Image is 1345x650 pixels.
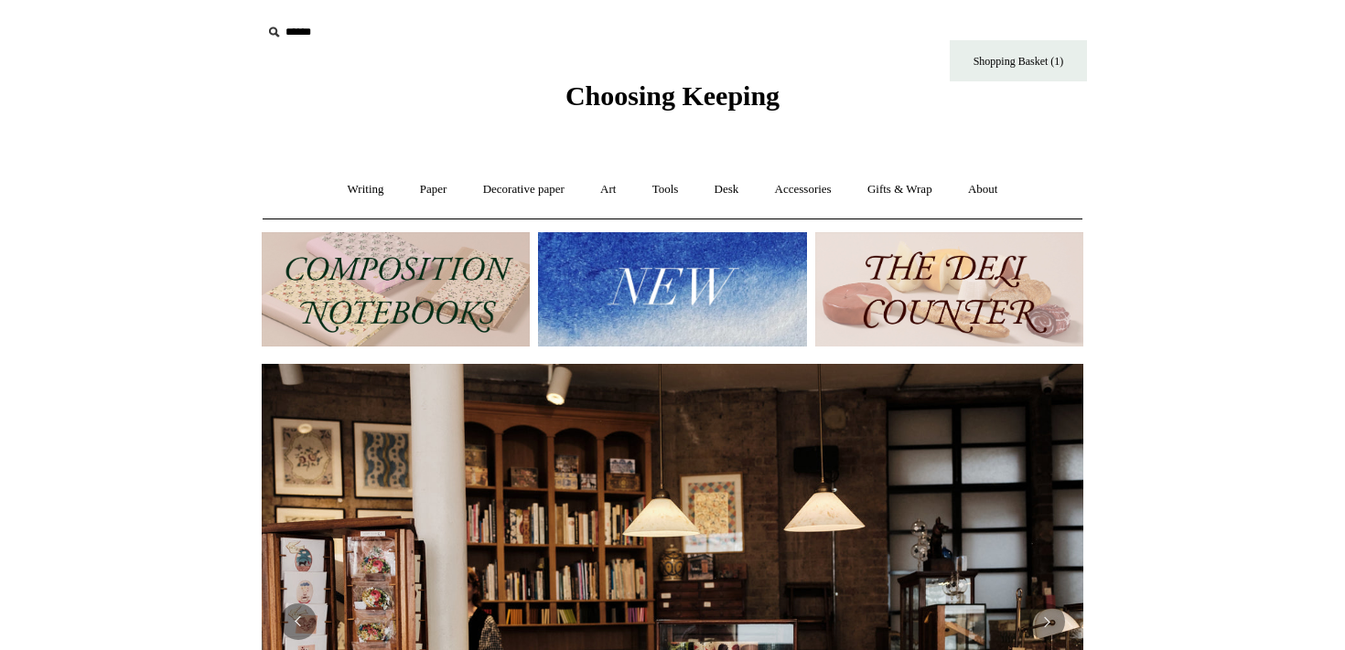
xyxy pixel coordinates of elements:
[636,165,695,214] a: Tools
[1028,603,1065,640] button: Next
[262,232,530,346] img: 202302 Composition ledgers.jpg__PID:69722ee6-fa44-49dd-a067-31375e5d54ec
[950,40,1087,81] a: Shopping Basket (1)
[538,232,806,346] img: New.jpg__PID:f73bdf93-380a-4a35-bcfe-7823039498e1
[759,165,848,214] a: Accessories
[851,165,949,214] a: Gifts & Wrap
[565,80,780,111] span: Choosing Keeping
[952,165,1015,214] a: About
[815,232,1083,346] img: The Deli Counter
[331,165,401,214] a: Writing
[565,95,780,108] a: Choosing Keeping
[467,165,581,214] a: Decorative paper
[280,603,317,640] button: Previous
[584,165,632,214] a: Art
[403,165,464,214] a: Paper
[698,165,756,214] a: Desk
